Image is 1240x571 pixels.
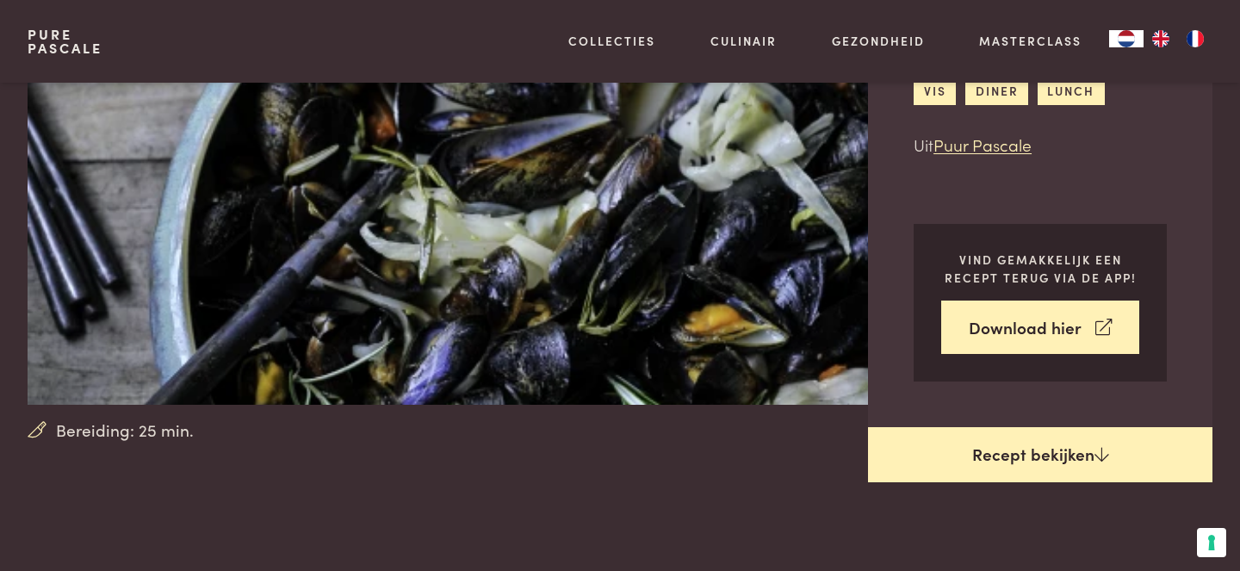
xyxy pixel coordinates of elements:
[914,133,1167,158] p: Uit
[1109,30,1144,47] a: NL
[710,32,777,50] a: Culinair
[1178,30,1212,47] a: FR
[1038,77,1105,105] a: lunch
[56,418,194,443] span: Bereiding: 25 min.
[933,133,1032,156] a: Puur Pascale
[941,251,1139,286] p: Vind gemakkelijk een recept terug via de app!
[1144,30,1212,47] ul: Language list
[979,32,1082,50] a: Masterclass
[868,427,1212,482] a: Recept bekijken
[941,301,1139,355] a: Download hier
[832,32,925,50] a: Gezondheid
[1109,30,1212,47] aside: Language selected: Nederlands
[568,32,655,50] a: Collecties
[914,77,956,105] a: vis
[1109,30,1144,47] div: Language
[28,28,102,55] a: PurePascale
[965,77,1028,105] a: diner
[1197,528,1226,557] button: Uw voorkeuren voor toestemming voor trackingtechnologieën
[1144,30,1178,47] a: EN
